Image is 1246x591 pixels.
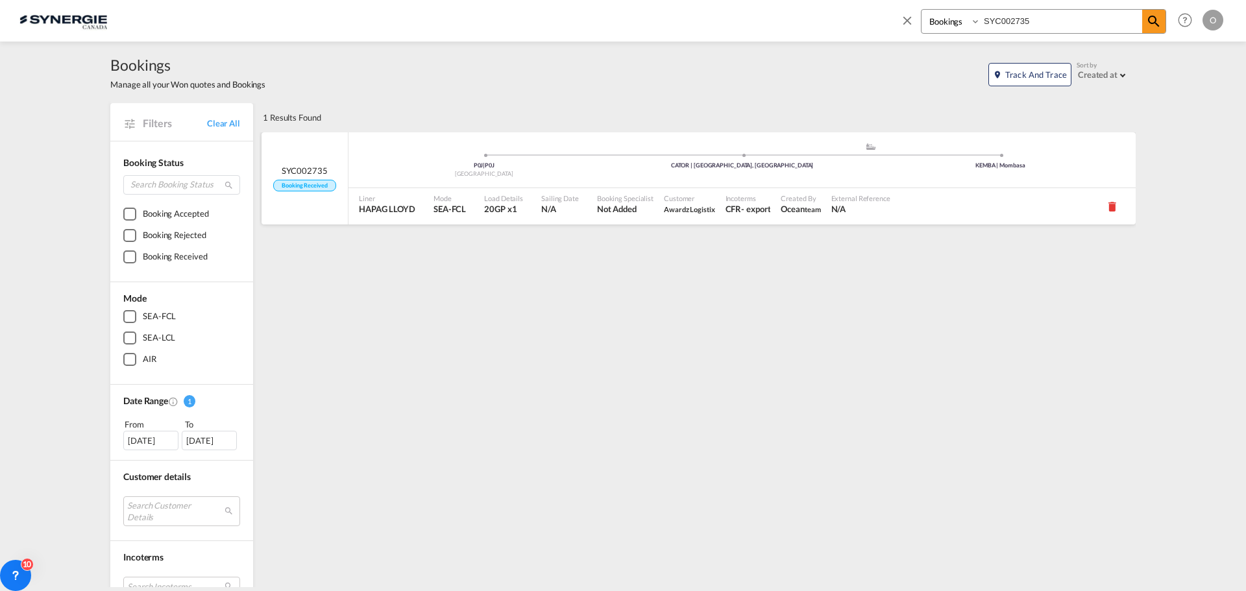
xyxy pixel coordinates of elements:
span: Booking Specialist [597,193,654,203]
span: team [805,205,821,213]
input: Search Booking Status [123,175,240,195]
span: Liner [359,193,415,203]
span: CFR export [726,203,771,215]
md-icon: Created On [168,396,178,407]
div: AIR [143,353,156,366]
md-checkbox: SEA-LCL [123,332,240,344]
input: Enter Booking ID, Reference ID, Order ID [981,10,1142,32]
span: icon-close [900,9,921,40]
span: Created By [781,193,820,203]
span: Help [1174,9,1196,31]
div: [GEOGRAPHIC_DATA] [355,170,613,178]
span: External Reference [831,193,890,203]
span: Incoterms [123,551,164,562]
div: 1 Results Found [263,103,321,132]
div: CATOR | [GEOGRAPHIC_DATA], [GEOGRAPHIC_DATA] [613,162,872,170]
span: Customer details [123,471,190,482]
span: P0J [474,162,485,169]
div: SEA-FCL [143,310,176,323]
div: Booking Received [143,250,207,263]
md-checkbox: AIR [123,353,240,366]
span: Date Range [123,395,168,406]
span: 1 [184,395,195,407]
md-icon: icon-delete [1106,200,1119,213]
span: 20GP x 1 [484,203,523,215]
span: Customer [664,193,715,203]
md-icon: assets/icons/custom/ship-fill.svg [863,143,879,150]
span: Bookings [110,54,265,75]
md-icon: icon-close [900,13,914,27]
div: From [123,418,180,431]
span: Awardz Logistix [664,205,715,213]
span: Sailing Date [541,193,579,203]
md-icon: icon-map-marker [993,70,1002,79]
span: Incoterms [726,193,771,203]
div: O [1203,10,1223,30]
div: Customer details [123,470,240,483]
div: [DATE] [182,431,237,450]
div: Booking Rejected [143,229,206,242]
div: KEMBA | Mombasa [871,162,1129,170]
div: SEA-LCL [143,332,175,344]
span: Booking Received [273,180,336,192]
span: Sort by [1077,60,1097,69]
span: Booking Status [123,157,184,168]
md-icon: icon-magnify [1146,14,1162,29]
div: SYC002735 Booking Received Pickup Canada assets/icons/custom/ship-fill.svgassets/icons/custom/rol... [262,132,1136,224]
img: 1f56c880d42311ef80fc7dca854c8e59.png [19,6,107,35]
button: icon-map-markerTrack and Trace [988,63,1071,86]
div: Booking Accepted [143,208,208,221]
md-checkbox: SEA-FCL [123,310,240,323]
span: | [483,162,485,169]
span: Mode [123,293,147,304]
div: Created at [1078,69,1118,80]
md-icon: icon-magnify [224,180,234,190]
span: N/A [831,203,890,215]
span: Filters [143,116,207,130]
span: Manage all your Won quotes and Bookings [110,78,265,90]
span: HAPAG LLOYD [359,203,415,215]
a: Clear All [207,117,240,129]
span: SEA-FCL [434,203,466,215]
div: To [184,418,241,431]
span: Ocean team [781,203,820,215]
span: Mode [434,193,466,203]
span: P0J [485,162,495,169]
span: N/A [541,203,579,215]
span: Awardz Logistix [664,203,715,215]
div: Help [1174,9,1203,32]
div: [DATE] [123,431,178,450]
span: icon-magnify [1142,10,1166,33]
div: CFR [726,203,742,215]
span: Load Details [484,193,523,203]
span: Not Added [597,203,654,215]
div: - export [741,203,770,215]
div: Booking Status [123,156,240,169]
span: SYC002735 [282,165,327,176]
span: From To [DATE][DATE] [123,418,240,450]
